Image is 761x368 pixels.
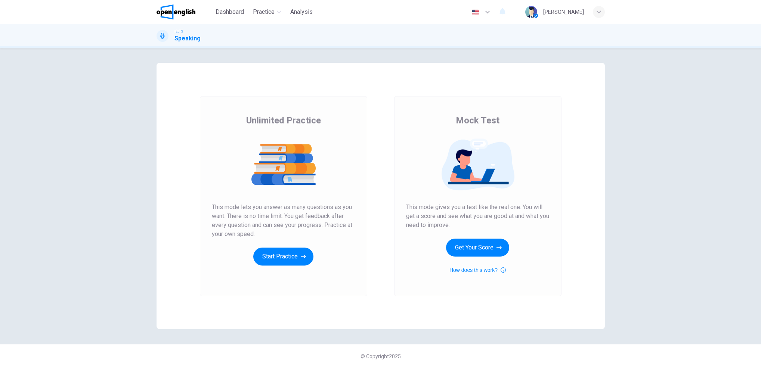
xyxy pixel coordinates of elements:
h1: Speaking [174,34,201,43]
span: Unlimited Practice [246,114,321,126]
img: OpenEnglish logo [157,4,196,19]
button: Analysis [287,5,316,19]
button: Dashboard [213,5,247,19]
button: How does this work? [449,266,506,275]
span: Mock Test [456,114,499,126]
button: Practice [250,5,284,19]
button: Get Your Score [446,239,509,257]
span: © Copyright 2025 [361,353,401,359]
span: This mode lets you answer as many questions as you want. There is no time limit. You get feedback... [212,203,355,239]
span: Analysis [290,7,313,16]
span: Dashboard [216,7,244,16]
img: Profile picture [525,6,537,18]
span: Practice [253,7,275,16]
img: en [471,9,480,15]
a: OpenEnglish logo [157,4,213,19]
div: [PERSON_NAME] [543,7,584,16]
button: Start Practice [253,248,313,266]
span: This mode gives you a test like the real one. You will get a score and see what you are good at a... [406,203,550,230]
span: IELTS [174,29,183,34]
